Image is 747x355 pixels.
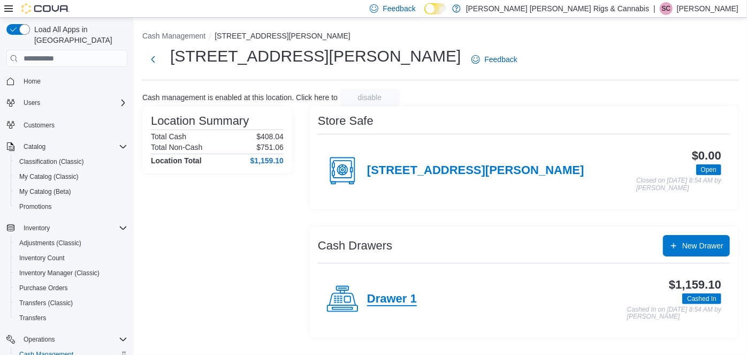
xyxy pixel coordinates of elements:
h3: $1,159.10 [669,278,721,291]
button: Catalog [19,140,50,153]
button: Transfers [11,311,132,326]
span: My Catalog (Classic) [15,170,127,183]
h1: [STREET_ADDRESS][PERSON_NAME] [170,46,461,67]
span: Cashed In [687,294,716,304]
span: SC [662,2,671,15]
span: Classification (Classic) [15,155,127,168]
span: Catalog [24,142,45,151]
a: Transfers [15,312,50,324]
a: Customers [19,119,59,132]
button: New Drawer [663,235,730,256]
span: Purchase Orders [15,282,127,294]
span: Transfers [19,314,46,322]
span: Customers [19,118,127,131]
span: Home [19,74,127,88]
a: Transfers (Classic) [15,297,77,309]
button: Promotions [11,199,132,214]
button: My Catalog (Classic) [11,169,132,184]
span: Adjustments (Classic) [19,239,81,247]
input: Dark Mode [424,3,447,14]
h3: Location Summary [151,115,249,127]
p: Closed on [DATE] 8:54 AM by [PERSON_NAME] [636,177,721,192]
button: Next [142,49,164,70]
span: Operations [19,333,127,346]
button: Customers [2,117,132,132]
span: Inventory [24,224,50,232]
span: My Catalog (Beta) [19,187,71,196]
button: Inventory [2,221,132,236]
p: Cashed In on [DATE] 8:54 AM by [PERSON_NAME] [627,306,721,321]
button: Users [2,95,132,110]
button: disable [340,89,400,106]
span: Purchase Orders [19,284,68,292]
button: Purchase Orders [11,281,132,296]
span: Users [24,99,40,107]
a: Inventory Manager (Classic) [15,267,104,280]
span: Inventory Manager (Classic) [19,269,100,277]
button: Inventory Count [11,251,132,266]
span: Operations [24,335,55,344]
button: Inventory [19,222,54,235]
h4: $1,159.10 [250,156,284,165]
span: Dark Mode [424,14,425,15]
span: Users [19,96,127,109]
div: Sheila Cayenne [660,2,673,15]
h6: Total Non-Cash [151,143,203,152]
button: Operations [19,333,59,346]
span: Catalog [19,140,127,153]
button: Operations [2,332,132,347]
span: New Drawer [682,240,723,251]
button: My Catalog (Beta) [11,184,132,199]
p: [PERSON_NAME] [PERSON_NAME] Rigs & Cannabis [466,2,649,15]
button: Users [19,96,44,109]
span: Promotions [19,202,52,211]
nav: An example of EuiBreadcrumbs [142,31,738,43]
button: Home [2,73,132,89]
span: Home [24,77,41,86]
a: Classification (Classic) [15,155,88,168]
button: Inventory Manager (Classic) [11,266,132,281]
h3: Store Safe [318,115,373,127]
img: Cova [21,3,70,14]
span: Customers [24,121,55,130]
span: Load All Apps in [GEOGRAPHIC_DATA] [30,24,127,46]
p: $751.06 [256,143,284,152]
p: [PERSON_NAME] [677,2,738,15]
h4: Drawer 1 [367,292,417,306]
span: Classification (Classic) [19,157,84,166]
p: $408.04 [256,132,284,141]
span: disable [358,92,382,103]
p: | [653,2,655,15]
button: Catalog [2,139,132,154]
button: Adjustments (Classic) [11,236,132,251]
span: Transfers (Classic) [19,299,73,307]
span: Inventory Count [19,254,65,262]
h4: Location Total [151,156,202,165]
button: Classification (Classic) [11,154,132,169]
span: My Catalog (Beta) [15,185,127,198]
h3: $0.00 [692,149,721,162]
span: Transfers (Classic) [15,297,127,309]
a: Adjustments (Classic) [15,237,86,250]
a: Home [19,75,45,88]
button: Cash Management [142,32,205,40]
span: Cashed In [682,293,721,304]
a: Promotions [15,200,56,213]
span: Inventory Count [15,252,127,265]
button: [STREET_ADDRESS][PERSON_NAME] [215,32,350,40]
span: My Catalog (Classic) [19,172,79,181]
span: Adjustments (Classic) [15,237,127,250]
span: Promotions [15,200,127,213]
span: Inventory Manager (Classic) [15,267,127,280]
a: My Catalog (Classic) [15,170,83,183]
h6: Total Cash [151,132,186,141]
button: Transfers (Classic) [11,296,132,311]
a: Feedback [467,49,521,70]
span: Open [696,164,721,175]
p: Cash management is enabled at this location. Click here to [142,93,338,102]
span: Feedback [484,54,517,65]
span: Open [701,165,716,175]
span: Feedback [383,3,415,14]
h3: Cash Drawers [318,239,392,252]
a: Inventory Count [15,252,69,265]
